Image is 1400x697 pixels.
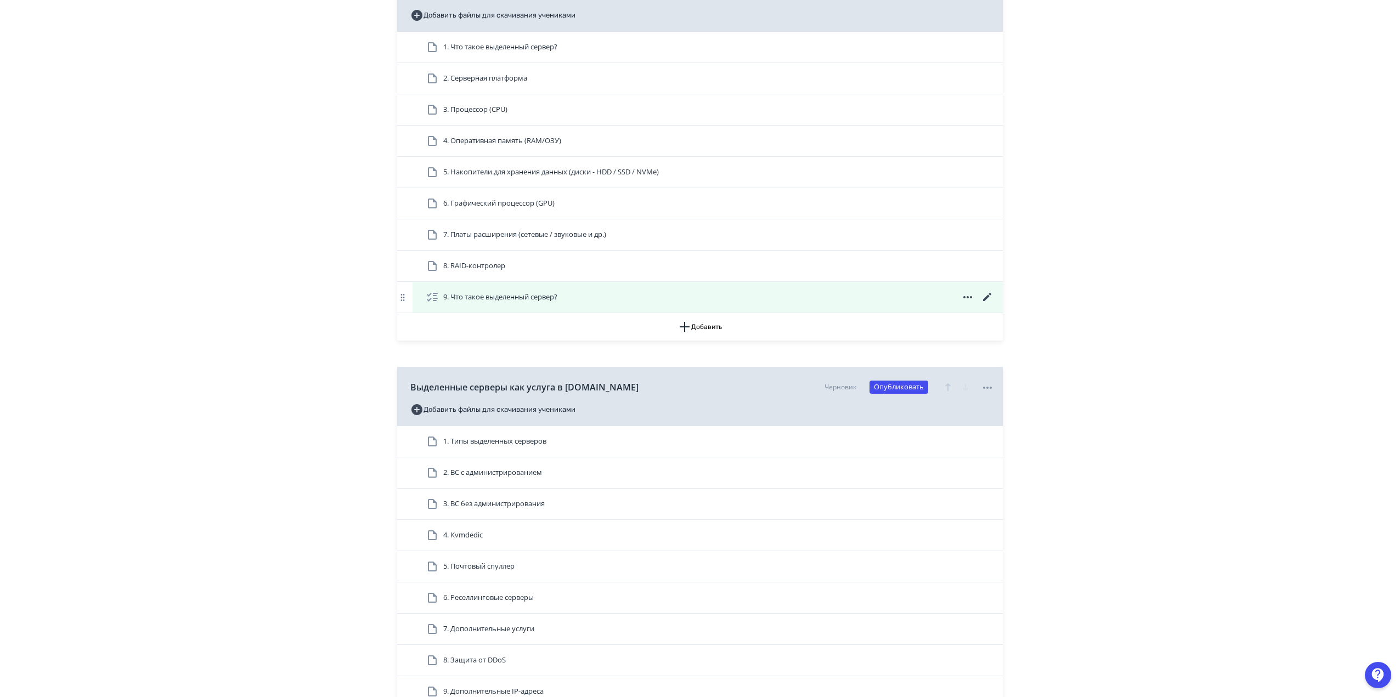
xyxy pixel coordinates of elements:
span: 6. Реселлинговые серверы [443,592,534,603]
div: 8. RAID-контролер [397,251,1003,282]
button: Опубликовать [870,381,928,394]
span: 9. Что такое выделенный сервер? [443,292,557,303]
span: 3. Процессор (CPU) [443,104,507,115]
button: Добавить файлы для скачивания учениками [410,7,575,24]
div: 6. Реселлинговые серверы [397,582,1003,614]
span: 8. Защита от DDoS [443,655,506,666]
span: 6. Графический процессор (GPU) [443,198,555,209]
div: 1. Что такое выделенный сервер? [397,32,1003,63]
span: 7. Платы расширения (сетевые / звуковые и др.) [443,229,606,240]
div: 1. Типы выделенных серверов [397,426,1003,457]
div: 8. Защита от DDoS [397,645,1003,676]
div: 7. Платы расширения (сетевые / звуковые и др.) [397,219,1003,251]
button: Добавить файлы для скачивания учениками [410,401,575,418]
div: 3. ВС без администрирования [397,489,1003,520]
div: 9. Что такое выделенный сервер? [397,282,1003,313]
span: 2. ВС с администрированием [443,467,542,478]
div: 4. Kvmdedic [397,520,1003,551]
span: Выделенные серверы как услуга в [DOMAIN_NAME] [410,381,639,394]
span: 1. Что такое выделенный сервер? [443,42,557,53]
span: 4. Kvmdedic [443,530,483,541]
div: 5. Накопители для хранения данных (диски - HDD / SSD / NVMe) [397,157,1003,188]
span: 8. RAID-контролер [443,260,505,271]
div: 7. Дополнительные услуги [397,614,1003,645]
span: 5. Накопители для хранения данных (диски - HDD / SSD / NVMe) [443,167,659,178]
span: 9. Дополнительные IP-адреса [443,686,544,697]
span: 5. Почтовый спуллер [443,561,515,572]
span: 4. Оперативная память (RAM/ОЗУ) [443,135,561,146]
span: 3. ВС без администрирования [443,498,545,509]
div: 5. Почтовый спуллер [397,551,1003,582]
div: 6. Графический процессор (GPU) [397,188,1003,219]
div: Черновик [825,382,856,392]
span: 1. Типы выделенных серверов [443,436,546,447]
div: 4. Оперативная память (RAM/ОЗУ) [397,126,1003,157]
div: 3. Процессор (CPU) [397,94,1003,126]
span: 7. Дополнительные услуги [443,624,534,634]
div: 2. ВС с администрированием [397,457,1003,489]
div: 2. Серверная платформа [397,63,1003,94]
span: 2. Серверная платформа [443,73,527,84]
button: Добавить [397,313,1003,341]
